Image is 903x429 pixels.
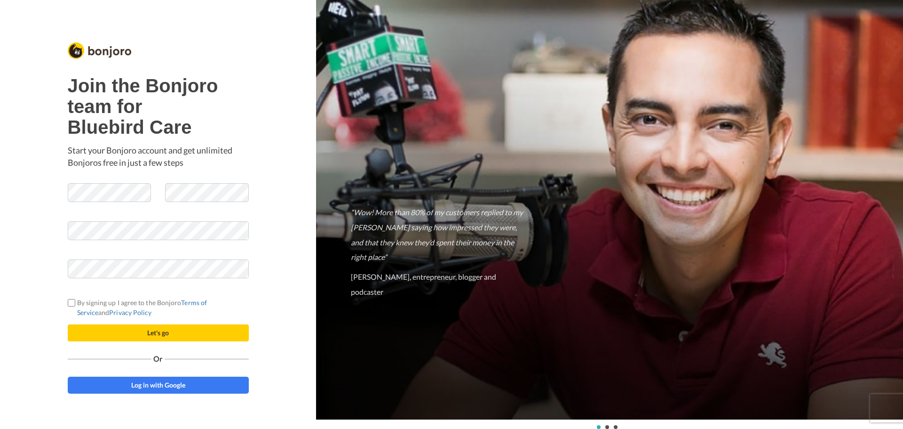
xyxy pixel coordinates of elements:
[68,324,249,341] button: Let's go
[351,269,528,299] p: [PERSON_NAME], entrepreneur, blogger and podcaster
[68,377,249,394] a: Log in with Google
[68,299,75,307] input: By signing up I agree to the BonjoroTerms of ServiceandPrivacy Policy
[68,75,249,138] h1: Join the Bonjoro team for
[351,205,528,265] p: “Wow! More than 80% of my customers replied to my [PERSON_NAME] saying how impressed they were, a...
[109,308,151,316] a: Privacy Policy
[68,117,192,138] b: Bluebird Care
[77,299,207,316] a: Terms of Service
[68,145,249,169] p: Start your Bonjoro account and get unlimited Bonjoros free in just a few steps
[68,298,249,317] label: By signing up I agree to the Bonjoro and
[131,381,185,389] span: Log in with Google
[151,356,165,362] span: Or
